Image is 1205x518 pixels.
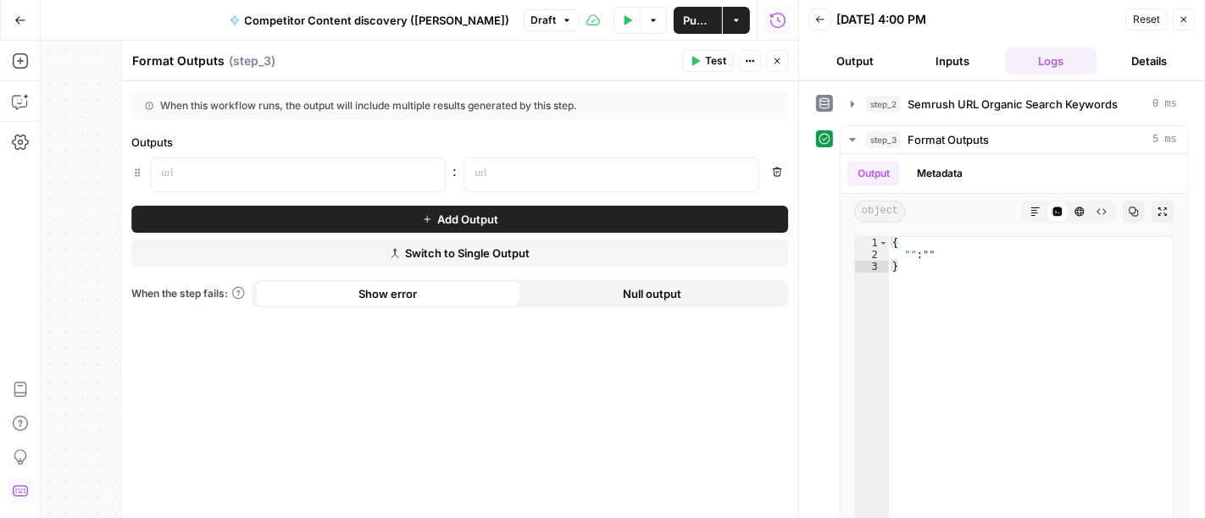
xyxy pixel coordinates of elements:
span: Test [705,53,726,69]
div: 3 [855,261,889,273]
span: object [854,201,906,223]
button: Switch to Single Output [131,240,788,267]
button: Logs [1006,47,1097,74]
button: Null output [520,280,786,307]
span: Add Output [437,211,498,228]
span: ( step_3 ) [229,52,275,69]
span: Reset [1133,12,1160,27]
textarea: Format Outputs [132,52,225,69]
button: Publish [674,7,723,34]
span: : [453,161,457,181]
button: Competitor Content discovery ([PERSON_NAME]) [219,7,520,34]
div: Outputs [131,134,788,151]
span: Semrush URL Organic Search Keywords [908,96,1118,113]
div: 1 [855,237,889,249]
a: When the step fails: [131,286,245,301]
span: 0 ms [1152,96,1177,112]
button: Inputs [908,47,999,74]
button: Test [682,50,734,72]
button: Reset [1125,8,1168,30]
span: 5 ms [1152,132,1177,147]
span: Null output [623,285,681,302]
button: Output [847,161,900,186]
span: step_2 [866,96,901,113]
span: Show error [358,285,417,302]
span: Switch to Single Output [405,245,530,262]
button: Output [809,47,901,74]
span: step_3 [866,131,901,148]
span: Toggle code folding, rows 1 through 3 [879,237,888,249]
span: Publish [684,12,713,29]
span: Competitor Content discovery ([PERSON_NAME]) [245,12,510,29]
div: When this workflow runs, the output will include multiple results generated by this step. [145,98,676,113]
button: 0 ms [841,91,1187,118]
button: Details [1103,47,1195,74]
button: 5 ms [841,126,1187,153]
span: Draft [531,13,557,28]
span: Format Outputs [908,131,989,148]
div: 2 [855,249,889,261]
button: Add Output [131,206,788,233]
button: Draft [524,9,580,31]
button: Metadata [907,161,973,186]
